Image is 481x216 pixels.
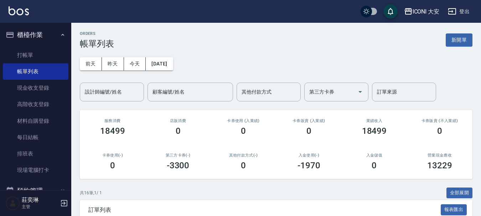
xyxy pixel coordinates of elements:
a: 現金收支登錄 [3,80,68,96]
h3: 18499 [100,126,125,136]
h2: 卡券使用(-) [88,153,137,158]
button: [DATE] [146,57,173,70]
h3: 13229 [427,160,452,170]
h2: 業績收入 [350,118,399,123]
button: 新開單 [446,33,472,47]
p: 共 16 筆, 1 / 1 [80,190,102,196]
button: 昨天 [102,57,124,70]
h2: ORDERS [80,31,114,36]
h3: 0 [241,160,246,170]
h3: -3300 [167,160,190,170]
button: 報表匯出 [441,204,467,215]
h3: 0 [437,126,442,136]
h2: 卡券販賣 (入業績) [285,118,333,123]
h3: 0 [110,160,115,170]
a: 打帳單 [3,47,68,63]
h3: 帳單列表 [80,39,114,49]
a: 高階收支登錄 [3,96,68,112]
a: 每日結帳 [3,129,68,146]
button: 登出 [445,5,472,18]
a: 排班表 [3,146,68,162]
h3: 0 [372,160,377,170]
h2: 店販消費 [154,118,202,123]
a: 材料自購登錄 [3,113,68,129]
h3: 0 [241,126,246,136]
button: 預約管理 [3,181,68,200]
h2: 營業現金應收 [415,153,464,158]
button: 全部展開 [446,188,473,199]
button: Open [355,86,366,98]
h2: 卡券使用 (入業績) [219,118,268,123]
h2: 入金儲值 [350,153,399,158]
img: Logo [9,6,29,15]
h3: -1970 [298,160,320,170]
h3: 18499 [362,126,387,136]
h2: 其他付款方式(-) [219,153,268,158]
span: 訂單列表 [88,206,441,214]
h3: 0 [176,126,181,136]
button: ICONI 大安 [401,4,443,19]
h2: 入金使用(-) [285,153,333,158]
p: 主管 [22,204,58,210]
button: save [383,4,398,19]
div: ICONI 大安 [413,7,440,16]
button: 櫃檯作業 [3,26,68,44]
a: 帳單列表 [3,63,68,80]
a: 現場電腦打卡 [3,162,68,178]
a: 新開單 [446,36,472,43]
button: 前天 [80,57,102,70]
h2: 第三方卡券(-) [154,153,202,158]
button: 今天 [124,57,146,70]
a: 報表匯出 [441,206,467,213]
h3: 服務消費 [88,118,137,123]
img: Person [6,196,20,210]
h5: 莊奕琳 [22,196,58,204]
h3: 0 [306,126,311,136]
h2: 卡券販賣 (不入業績) [415,118,464,123]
